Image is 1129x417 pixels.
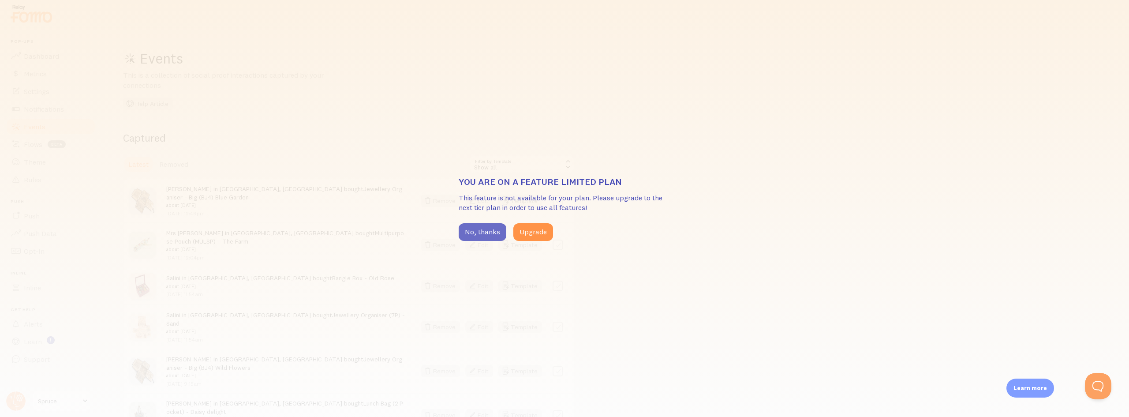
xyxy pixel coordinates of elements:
p: This feature is not available for your plan. Please upgrade to the next tier plan in order to use... [459,193,670,213]
h3: You are on a feature limited plan [459,176,670,188]
button: Upgrade [513,223,553,241]
p: Learn more [1013,384,1047,392]
iframe: Help Scout Beacon - Open [1085,373,1111,399]
div: Learn more [1006,379,1054,398]
button: No, thanks [459,223,506,241]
